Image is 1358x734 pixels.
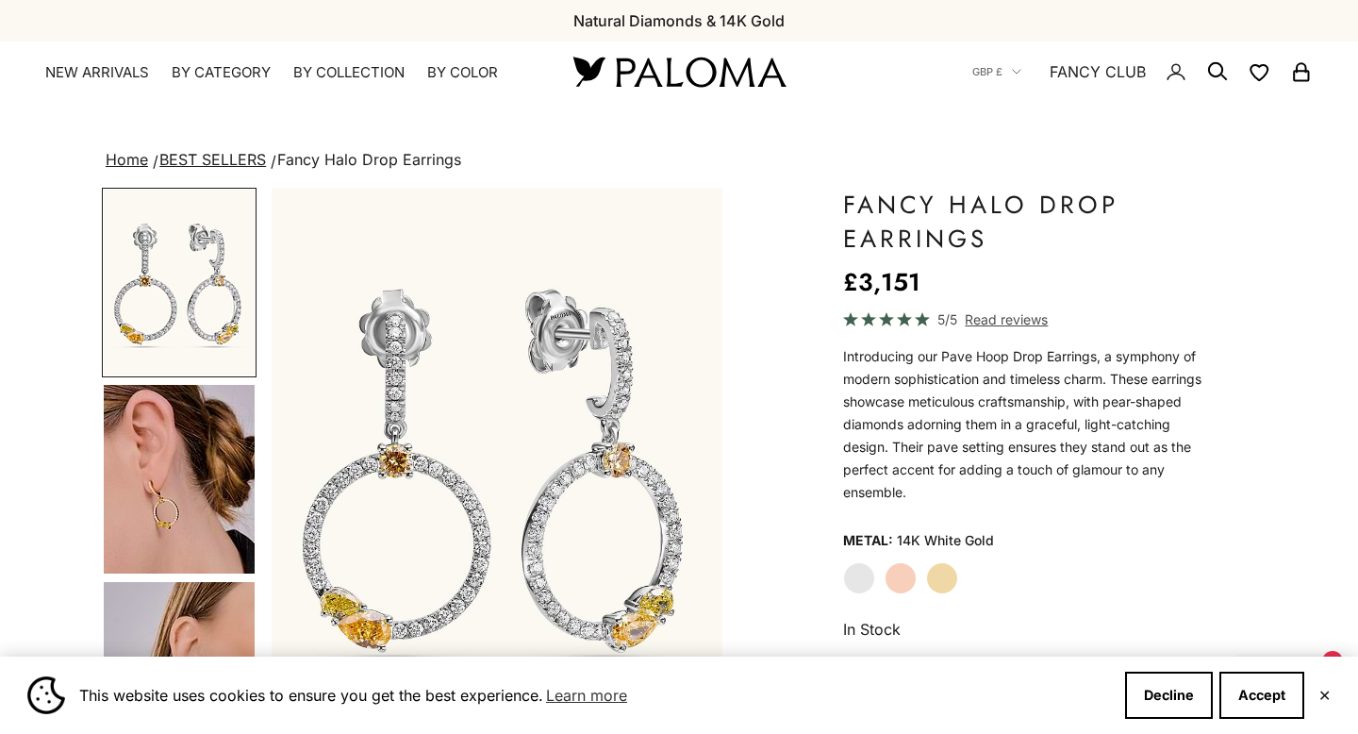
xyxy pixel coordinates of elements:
[972,63,1002,80] span: GBP £
[102,383,257,576] button: Go to item 4
[972,63,1021,80] button: GBP £
[45,63,149,82] a: NEW ARRIVALS
[843,309,1209,330] a: 5/5 Read reviews
[897,526,994,555] variant-option-value: 14K White Gold
[843,263,920,301] sale-price: £3,151
[106,150,148,169] a: Home
[172,63,271,82] summary: By Category
[1125,672,1213,719] button: Decline
[293,63,405,82] summary: By Collection
[843,188,1209,256] h1: Fancy Halo Drop Earrings
[277,150,461,169] span: Fancy Halo Drop Earrings
[104,385,255,574] img: #YellowGold #WhiteGold #RoseGold
[45,63,528,82] nav: Primary navigation
[102,147,1256,174] nav: breadcrumbs
[1050,59,1146,84] a: FANCY CLUB
[543,681,630,709] a: Learn more
[573,8,785,33] p: Natural Diamonds & 14K Gold
[965,309,1048,330] span: Read reviews
[843,526,893,555] legend: Metal:
[427,63,498,82] summary: By Color
[1318,690,1331,701] button: Close
[79,681,1110,709] span: This website uses cookies to ensure you get the best experience.
[843,345,1209,504] div: Introducing our Pave Hoop Drop Earrings, a symphony of modern sophistication and timeless charm. ...
[843,617,1209,642] p: In Stock
[1219,672,1304,719] button: Accept
[104,190,255,375] img: #WhiteGold
[27,676,65,714] img: Cookie banner
[102,188,257,377] button: Go to item 2
[937,309,957,330] span: 5/5
[159,150,266,169] a: BEST SELLERS
[972,42,1313,102] nav: Secondary navigation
